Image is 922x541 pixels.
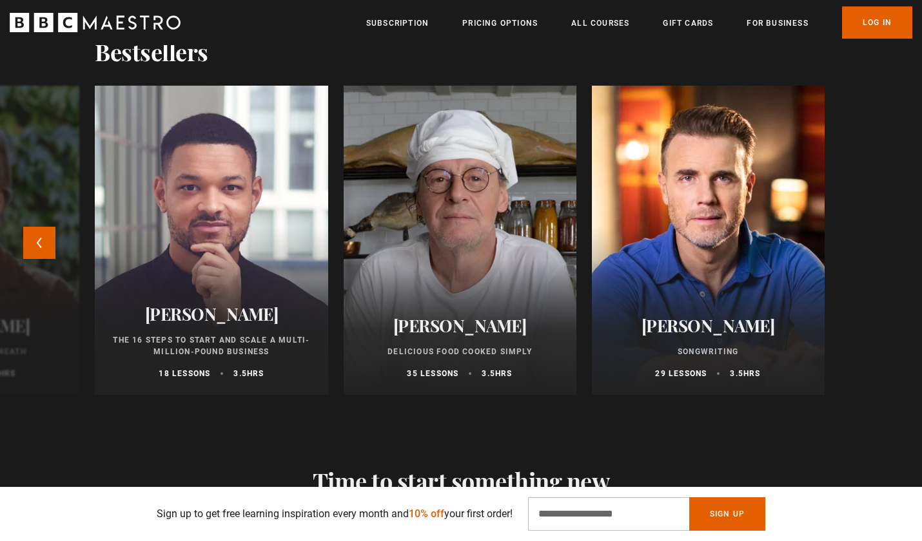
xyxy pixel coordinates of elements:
[247,369,264,378] abbr: hrs
[159,368,210,379] p: 18 lessons
[592,86,825,395] a: [PERSON_NAME] Songwriting 29 lessons 3.5hrs
[110,304,312,324] h2: [PERSON_NAME]
[95,86,328,395] a: [PERSON_NAME] The 16 Steps to Start and Scale a Multi-Million-Pound Business 18 lessons 3.5hrs
[842,6,912,39] a: Log In
[366,6,912,39] nav: Primary
[462,17,538,30] a: Pricing Options
[95,467,827,494] h2: Time to start something new
[407,368,458,379] p: 35 lessons
[344,86,576,395] a: [PERSON_NAME] Delicious Food Cooked Simply 35 lessons 3.5hrs
[233,368,264,379] p: 3.5
[359,316,561,336] h2: [PERSON_NAME]
[730,368,760,379] p: 3.5
[157,506,513,522] p: Sign up to get free learning inspiration every month and your first order!
[495,369,513,378] abbr: hrs
[110,334,312,357] p: The 16 Steps to Start and Scale a Multi-Million-Pound Business
[747,17,808,30] a: For business
[655,368,707,379] p: 29 lessons
[409,508,444,520] span: 10% off
[359,346,561,357] p: Delicious Food Cooked Simply
[663,17,713,30] a: Gift Cards
[607,346,809,357] p: Songwriting
[689,497,765,531] button: Sign Up
[482,368,512,379] p: 3.5
[571,17,629,30] a: All Courses
[366,17,429,30] a: Subscription
[10,13,181,32] svg: BBC Maestro
[95,38,208,65] h2: Bestsellers
[607,316,809,336] h2: [PERSON_NAME]
[743,369,761,378] abbr: hrs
